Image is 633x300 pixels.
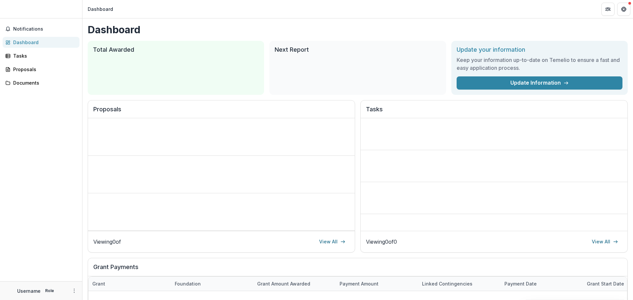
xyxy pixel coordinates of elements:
[315,236,349,247] a: View All
[70,287,78,295] button: More
[13,52,74,59] div: Tasks
[13,66,74,73] div: Proposals
[3,24,79,34] button: Notifications
[3,50,79,61] a: Tasks
[457,46,622,53] h2: Update your information
[617,3,630,16] button: Get Help
[17,287,41,294] p: Username
[457,76,622,90] a: Update Information
[88,24,628,36] h1: Dashboard
[3,37,79,48] a: Dashboard
[13,39,74,46] div: Dashboard
[93,46,259,53] h2: Total Awarded
[3,64,79,75] a: Proposals
[366,106,622,118] h2: Tasks
[93,238,121,246] p: Viewing 0 of
[601,3,615,16] button: Partners
[88,6,113,13] div: Dashboard
[588,236,622,247] a: View All
[366,238,397,246] p: Viewing 0 of 0
[93,263,622,276] h2: Grant Payments
[93,106,349,118] h2: Proposals
[13,79,74,86] div: Documents
[3,77,79,88] a: Documents
[85,4,116,14] nav: breadcrumb
[457,56,622,72] h3: Keep your information up-to-date on Temelio to ensure a fast and easy application process.
[13,26,77,32] span: Notifications
[43,288,56,294] p: Role
[275,46,440,53] h2: Next Report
